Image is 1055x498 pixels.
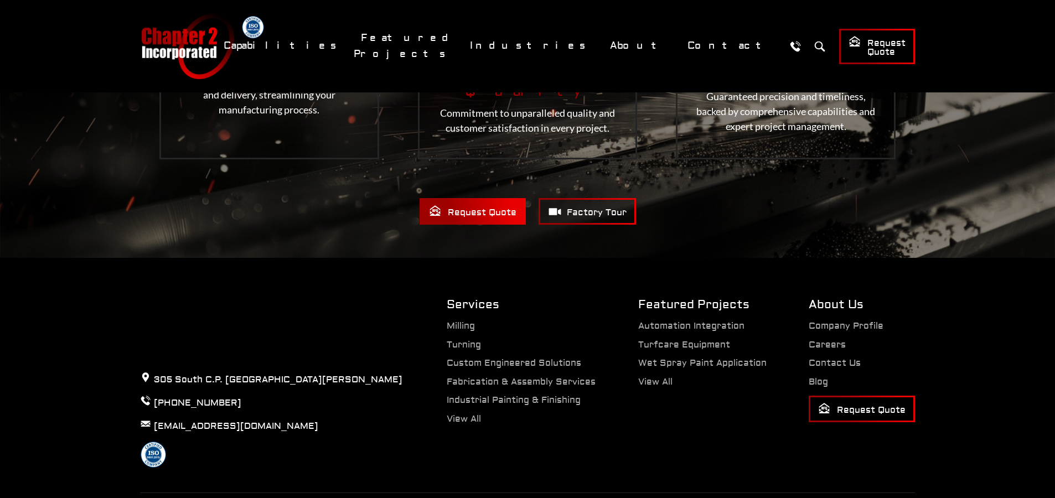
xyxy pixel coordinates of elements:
[809,376,828,387] a: Blog
[809,396,915,422] a: Request Quote
[638,376,673,387] a: View All
[463,34,597,58] a: Industries
[140,372,402,387] p: 305 South C.P. [GEOGRAPHIC_DATA][PERSON_NAME]
[447,357,581,369] a: Custom Engineered Solutions
[603,34,675,58] a: About
[818,402,906,416] span: Request Quote
[216,34,348,58] a: Capabilities
[447,320,475,331] a: Milling
[638,339,730,350] a: Turfcare Equipment
[638,320,744,331] a: Automation Integration
[809,36,830,56] button: Search
[809,339,846,350] a: Careers
[447,413,481,424] a: View All
[447,395,581,406] a: Industrial Painting & Finishing
[429,205,516,219] span: Request Quote
[849,35,906,58] span: Request Quote
[680,34,779,58] a: Contact
[839,29,915,64] a: Request Quote
[154,397,241,408] a: [PHONE_NUMBER]
[638,297,767,313] h2: Featured Projects
[539,198,636,225] a: Factory Tour
[809,297,915,313] h2: About Us
[140,13,234,79] a: Chapter 2 Incorporated
[447,376,596,387] a: Fabrication & Assembly Services
[420,198,526,225] a: Request Quote
[154,421,318,432] a: [EMAIL_ADDRESS][DOMAIN_NAME]
[447,297,596,313] h2: Services
[638,357,767,369] a: Wet Spray Paint Application
[785,36,805,56] a: Call Us
[809,320,883,331] a: Company Profile
[354,26,457,66] a: Featured Projects
[809,357,861,369] a: Contact Us
[548,205,627,219] span: Factory Tour
[447,339,481,350] a: Turning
